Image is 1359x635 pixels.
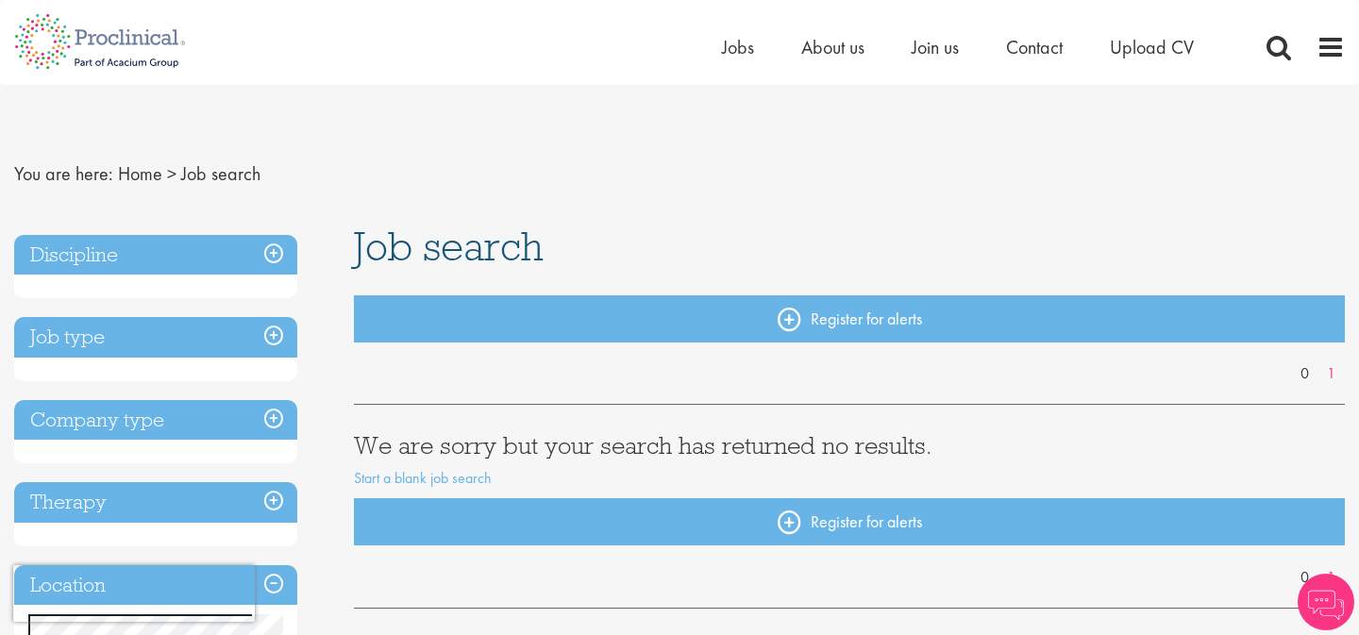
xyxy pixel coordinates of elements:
[13,565,255,622] iframe: reCAPTCHA
[354,295,1345,343] a: Register for alerts
[14,235,297,276] h3: Discipline
[14,317,297,358] h3: Job type
[801,35,864,59] a: About us
[14,400,297,441] h3: Company type
[14,482,297,523] h3: Therapy
[722,35,754,59] a: Jobs
[14,161,113,186] span: You are here:
[354,498,1345,545] a: Register for alerts
[1006,35,1063,59] a: Contact
[1298,574,1354,630] img: Chatbot
[1291,363,1318,385] a: 0
[1317,567,1345,589] a: 1
[167,161,176,186] span: >
[1317,363,1345,385] a: 1
[354,221,544,272] span: Job search
[1291,567,1318,589] a: 0
[118,161,162,186] a: breadcrumb link
[354,433,1345,458] h3: We are sorry but your search has returned no results.
[181,161,260,186] span: Job search
[912,35,959,59] a: Join us
[1110,35,1194,59] a: Upload CV
[354,468,492,488] a: Start a blank job search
